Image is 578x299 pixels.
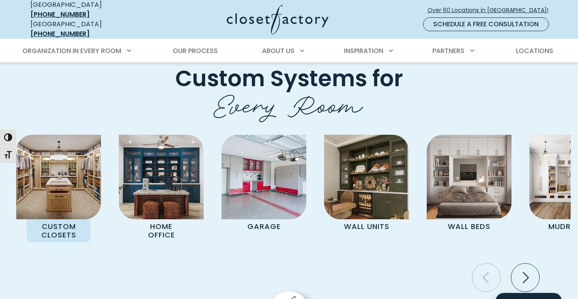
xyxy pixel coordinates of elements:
[324,135,409,219] img: Wall unit
[30,19,148,39] div: [GEOGRAPHIC_DATA]
[262,46,294,55] span: About Us
[27,219,90,242] p: Custom Closets
[427,3,555,17] a: Over 60 Locations in [GEOGRAPHIC_DATA]!
[315,135,418,234] a: Wall unit Wall Units
[7,135,110,242] a: Custom Closet with island Custom Closets
[173,46,218,55] span: Our Process
[418,135,520,234] a: Wall Bed Wall Beds
[508,260,543,295] button: Next slide
[428,6,555,15] span: Over 60 Locations in [GEOGRAPHIC_DATA]!
[437,219,501,234] p: Wall Beds
[175,63,403,94] span: Custom Systems for
[22,46,121,55] span: Organization in Every Room
[335,219,398,234] p: Wall Units
[30,10,90,19] a: [PHONE_NUMBER]
[432,46,464,55] span: Partners
[423,17,549,31] a: Schedule a Free Consultation
[16,135,101,219] img: Custom Closet with island
[213,135,315,234] a: Garage Cabinets Garage
[516,46,553,55] span: Locations
[17,40,562,62] nav: Primary Menu
[427,135,511,219] img: Wall Bed
[110,135,213,242] a: Home Office featuring desk and custom cabinetry Home Office
[227,5,329,34] img: Closet Factory Logo
[221,135,306,219] img: Garage Cabinets
[344,46,383,55] span: Inspiration
[215,82,363,123] span: Every Room
[119,135,204,219] img: Home Office featuring desk and custom cabinetry
[469,260,504,295] button: Previous slide
[30,29,90,38] a: [PHONE_NUMBER]
[129,219,193,242] p: Home Office
[232,219,296,234] p: Garage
